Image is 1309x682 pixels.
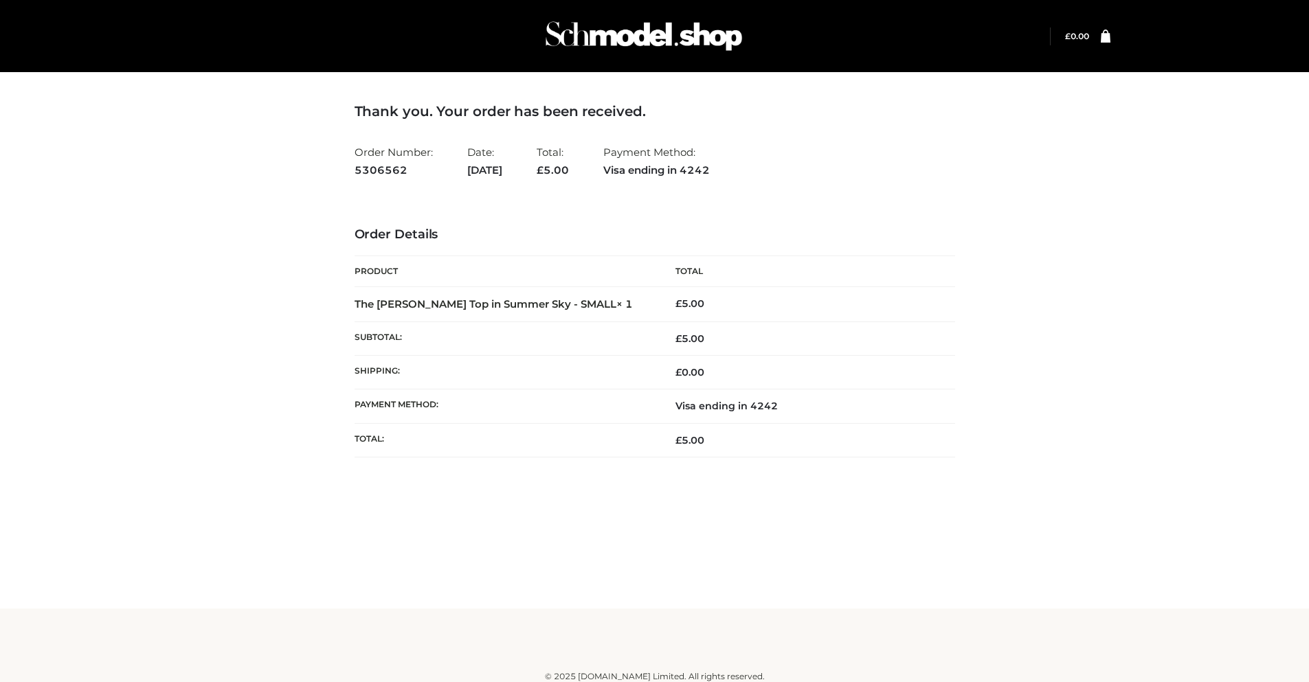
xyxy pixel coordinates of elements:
[355,423,655,457] th: Total:
[467,161,502,179] strong: [DATE]
[537,163,569,177] span: 5.00
[541,9,747,63] img: Schmodel Admin 964
[675,366,704,378] bdi: 0.00
[675,366,682,378] span: £
[616,297,633,310] strong: × 1
[675,297,704,310] bdi: 5.00
[537,163,544,177] span: £
[655,389,955,423] td: Visa ending in 4242
[355,256,655,287] th: Product
[1065,31,1089,41] bdi: 0.00
[355,389,655,423] th: Payment method:
[655,256,955,287] th: Total
[675,332,682,345] span: £
[675,434,704,446] span: 5.00
[355,297,633,310] strong: The [PERSON_NAME] Top in Summer Sky - SMALL
[675,332,704,345] span: 5.00
[355,321,655,355] th: Subtotal:
[355,140,433,182] li: Order Number:
[355,227,955,242] h3: Order Details
[1065,31,1089,41] a: £0.00
[355,103,955,120] h3: Thank you. Your order has been received.
[603,140,710,182] li: Payment Method:
[537,140,569,182] li: Total:
[355,356,655,389] th: Shipping:
[675,297,682,310] span: £
[675,434,682,446] span: £
[467,140,502,182] li: Date:
[603,161,710,179] strong: Visa ending in 4242
[355,161,433,179] strong: 5306562
[1065,31,1071,41] span: £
